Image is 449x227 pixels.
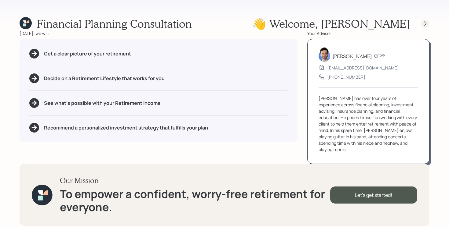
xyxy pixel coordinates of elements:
h5: Get a clear picture of your retirement [44,51,131,57]
h1: To empower a confident, worry-free retirement for everyone. [60,187,330,214]
h3: Our Mission [60,176,330,185]
h5: Recommend a personalized investment strategy that fulfills your plan [44,125,208,131]
img: jonah-coleman-headshot.png [319,47,330,62]
h6: CFP® [374,54,385,59]
div: [EMAIL_ADDRESS][DOMAIN_NAME] [327,65,399,71]
div: [PHONE_NUMBER] [327,74,365,80]
div: [DATE], we will: [20,30,298,37]
h5: See what's possible with your Retirement Income [44,100,161,106]
h5: Decide on a Retirement Lifestyle that works for you [44,76,165,81]
h1: 👋 Welcome , [PERSON_NAME] [252,17,410,30]
div: Let's get started! [330,186,417,204]
div: Your Advisor [307,30,429,37]
div: [PERSON_NAME] has over four years of experience across financial planning, investment advising, i... [319,95,418,153]
h5: [PERSON_NAME] [333,53,372,59]
h1: Financial Planning Consultation [37,17,192,30]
